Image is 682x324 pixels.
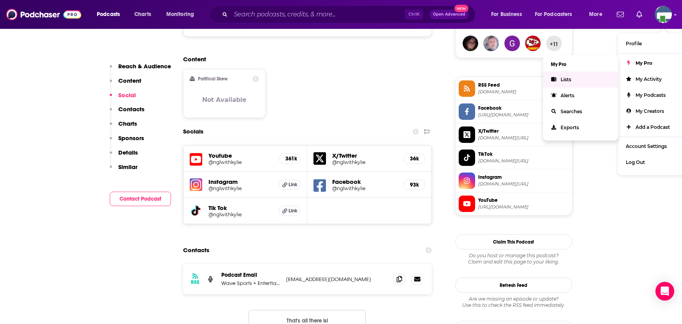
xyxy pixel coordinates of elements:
[208,204,273,212] h5: Tik Tok
[655,282,674,301] div: Open Intercom Messenger
[483,36,499,51] img: JSamms7
[110,149,138,163] button: Details
[129,8,156,21] a: Charts
[655,6,672,23] span: Logged in as KCMedia
[455,278,572,293] button: Refresh Feed
[535,9,572,20] span: For Podcasters
[183,243,209,258] h2: Contacts
[655,6,672,23] img: User Profile
[455,234,572,249] button: Claim This Podcast
[410,155,418,162] h5: 36k
[110,62,171,77] button: Reach & Audience
[589,9,602,20] span: More
[285,155,294,162] h5: 361k
[198,76,228,82] h2: Political Skew
[633,8,645,21] a: Show notifications dropdown
[636,108,664,114] span: My Creators
[655,6,672,23] button: Show profile menu
[636,60,652,66] span: My Pro
[288,182,297,188] span: Link
[584,8,612,21] button: open menu
[231,8,405,21] input: Search podcasts, credits, & more...
[221,280,280,287] p: Wave Sports + Entertianment
[279,206,301,216] a: Link
[636,92,666,98] span: My Podcasts
[6,7,81,22] img: Podchaser - Follow, Share and Rate Podcasts
[134,9,151,20] span: Charts
[118,91,136,99] p: Social
[286,276,388,283] p: [EMAIL_ADDRESS][DOMAIN_NAME]
[459,173,569,189] a: Instagram[DOMAIN_NAME][URL]
[478,128,569,135] span: X/Twitter
[118,77,141,84] p: Content
[110,120,137,134] button: Charts
[217,5,483,23] div: Search podcasts, credits, & more...
[455,296,572,308] div: Are we missing an episode or update? Use this to check the RSS feed immediately.
[636,76,662,82] span: My Activity
[97,9,120,20] span: Podcasts
[166,9,194,20] span: Monitoring
[491,9,522,20] span: For Business
[91,8,130,21] button: open menu
[405,9,423,20] span: Ctrl K
[478,204,569,210] span: https://www.youtube.com/@nglwithkylie
[546,36,562,51] button: +11
[455,253,572,265] div: Claim and edit this page to your liking.
[478,135,569,141] span: twitter.com/nglwithkylie
[208,178,273,185] h5: Instagram
[208,159,273,165] a: @nglwithkylie
[626,41,642,46] span: Profile
[454,5,468,12] span: New
[208,152,273,159] h5: Youtube
[636,124,670,130] span: Add a Podcast
[478,181,569,187] span: instagram.com/nglwithkylie
[478,112,569,118] span: https://www.facebook.com/nglwithkylie
[486,8,532,21] button: open menu
[525,36,541,51] img: suze0220
[455,253,572,259] span: Do you host or manage this podcast?
[463,36,478,51] img: crystalamarshall
[429,10,469,19] button: Open AdvancedNew
[279,180,301,190] a: Link
[433,12,465,16] span: Open Advanced
[110,134,144,149] button: Sponsors
[478,82,569,89] span: RSS Feed
[183,55,426,63] h2: Content
[459,103,569,120] a: Facebook[URL][DOMAIN_NAME]
[110,91,136,106] button: Social
[459,150,569,166] a: TikTok[DOMAIN_NAME][URL]
[478,158,569,164] span: tiktok.com/@nglwithkylie
[221,272,280,278] p: Podcast Email
[332,152,397,159] h5: X/Twitter
[332,178,397,185] h5: Facebook
[288,208,297,214] span: Link
[118,105,144,113] p: Contacts
[110,163,137,178] button: Similar
[183,124,203,139] h2: Socials
[332,185,397,191] h5: @nglwithkylie
[332,159,397,165] a: @nglwithkylie
[191,279,199,285] h3: RSS
[208,185,273,191] a: @nglwithkylie
[478,174,569,181] span: Instagram
[118,62,171,70] p: Reach & Audience
[118,163,137,171] p: Similar
[459,126,569,143] a: X/Twitter[DOMAIN_NAME][URL]
[118,120,137,127] p: Charts
[110,77,141,91] button: Content
[161,8,204,21] button: open menu
[110,192,171,206] button: Contact Podcast
[410,182,418,188] h5: 93k
[504,36,520,51] img: gulayimreypnazarova840
[190,178,202,191] img: iconImage
[208,212,273,217] h5: @nglwithkylie
[202,96,246,103] h3: Not Available
[626,159,645,165] span: Log Out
